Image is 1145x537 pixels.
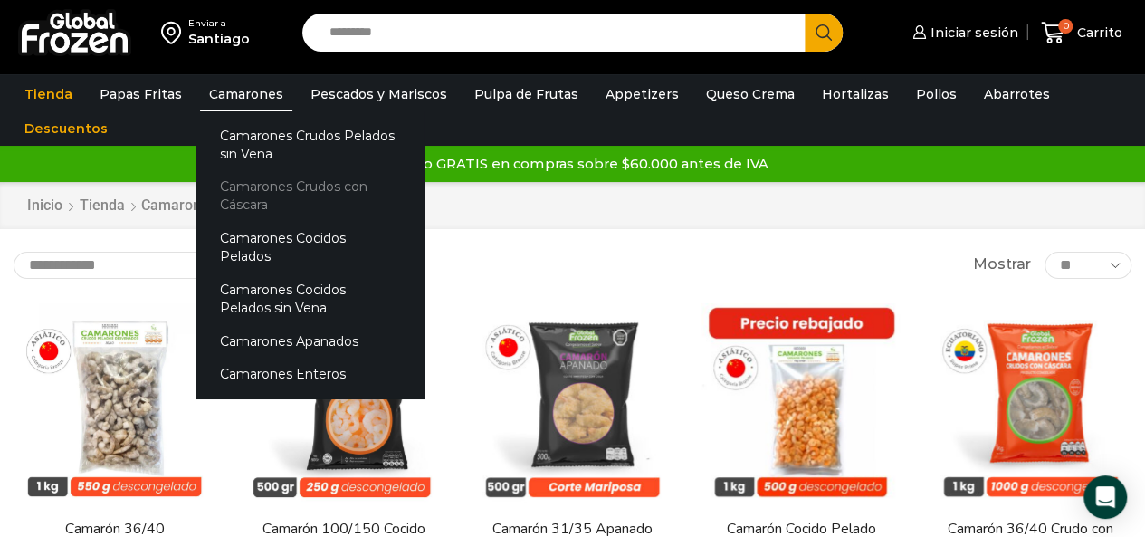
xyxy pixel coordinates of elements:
a: Appetizers [596,77,688,111]
button: Search button [805,14,843,52]
a: Iniciar sesión [908,14,1018,51]
a: Camarones Cocidos Pelados sin Vena [196,273,424,325]
img: address-field-icon.svg [161,17,188,48]
a: Hortalizas [813,77,898,111]
a: Camarones Apanados [196,324,424,358]
span: Carrito [1073,24,1122,42]
a: Pescados y Mariscos [301,77,456,111]
a: Descuentos [15,111,117,146]
a: Camarones Crudos con Cáscara [196,170,424,222]
div: Open Intercom Messenger [1083,475,1127,519]
div: Enviar a [188,17,250,30]
select: Pedido de la tienda [14,252,244,279]
a: Pollos [907,77,966,111]
span: 0 [1058,19,1073,34]
a: Papas Fritas [91,77,191,111]
nav: Breadcrumb [26,196,216,216]
a: Abarrotes [975,77,1059,111]
a: 0 Carrito [1036,12,1127,54]
a: Camarones Enteros [196,358,424,391]
a: Camarones Crudos Pelados sin Vena [196,119,424,170]
a: Tienda [15,77,81,111]
a: Inicio [26,196,63,216]
a: Tienda [79,196,126,216]
h1: Camarones [141,197,216,214]
a: Camarones Cocidos Pelados [196,222,424,273]
a: Queso Crema [697,77,804,111]
span: Iniciar sesión [926,24,1018,42]
div: Santiago [188,30,250,48]
a: Pulpa de Frutas [465,77,587,111]
span: Mostrar [973,254,1031,275]
a: Camarones [200,77,292,111]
